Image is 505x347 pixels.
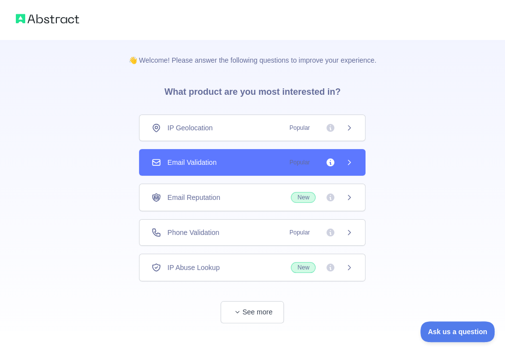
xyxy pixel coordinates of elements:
[283,228,316,237] span: Popular
[167,228,219,237] span: Phone Validation
[167,193,220,202] span: Email Reputation
[221,301,284,323] button: See more
[420,321,495,342] iframe: Toggle Customer Support
[167,263,220,272] span: IP Abuse Lookup
[283,123,316,133] span: Popular
[167,157,216,167] span: Email Validation
[167,123,213,133] span: IP Geolocation
[283,157,316,167] span: Popular
[16,12,79,26] img: Abstract logo
[291,192,316,203] span: New
[291,262,316,273] span: New
[148,65,356,115] h3: What product are you most interested in?
[113,39,392,65] p: 👋 Welcome! Please answer the following questions to improve your experience.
